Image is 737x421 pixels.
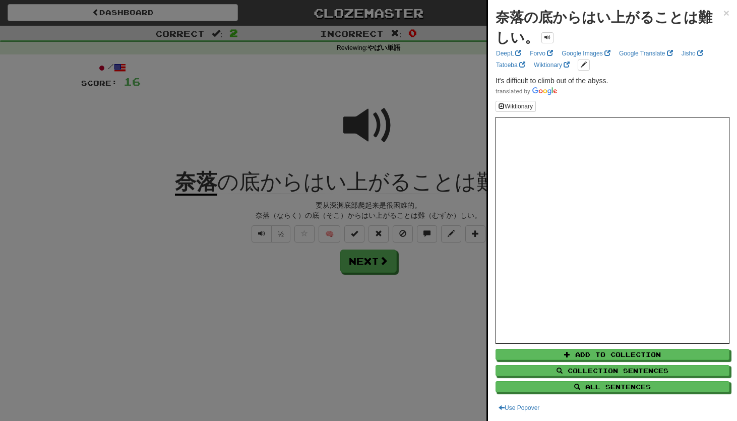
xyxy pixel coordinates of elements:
[496,349,729,360] button: Add to Collection
[527,48,556,59] a: Forvo
[559,48,613,59] a: Google Images
[679,48,706,59] a: Jisho
[496,365,729,376] button: Collection Sentences
[493,48,524,59] a: DeepL
[493,59,528,71] a: Tatoeba
[496,101,536,112] button: Wiktionary
[578,59,590,71] button: edit links
[496,87,557,95] img: Color short
[723,7,729,19] span: ×
[616,48,676,59] a: Google Translate
[496,10,712,45] strong: 奈落の底からはい上がることは難しい。
[496,402,542,413] button: Use Popover
[496,381,729,392] button: All Sentences
[723,8,729,18] button: Close
[496,77,608,85] span: It's difficult to climb out of the abyss.
[531,59,573,71] a: Wiktionary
